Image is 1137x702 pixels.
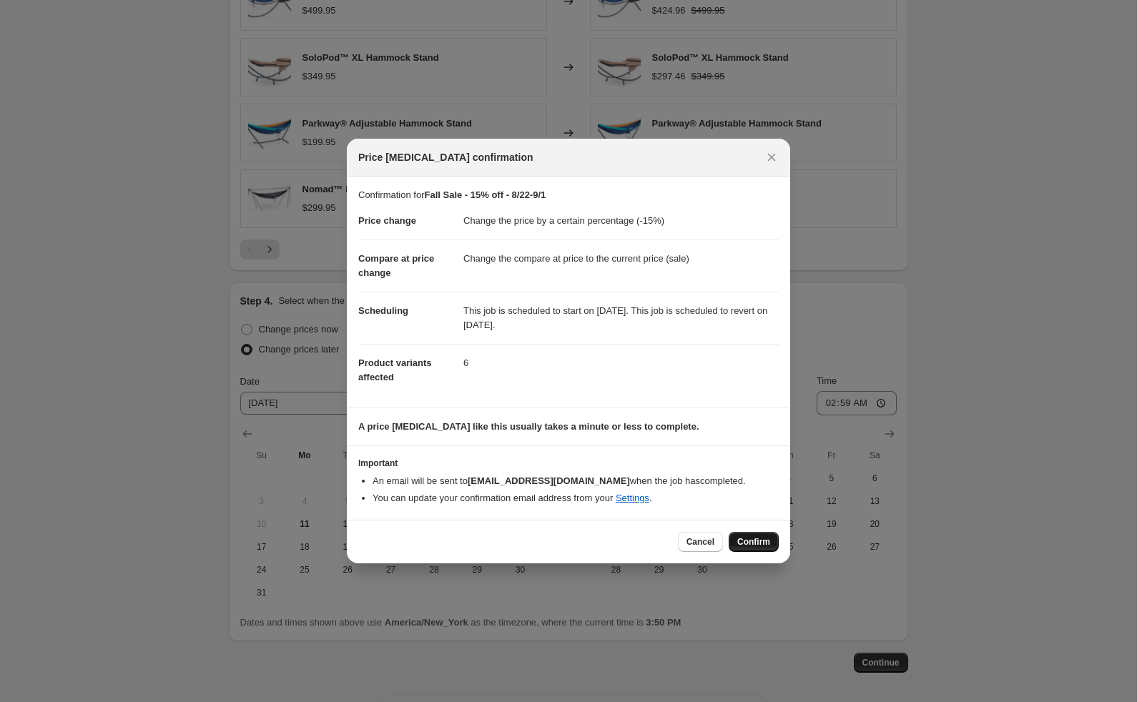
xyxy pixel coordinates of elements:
[358,215,416,226] span: Price change
[616,493,649,503] a: Settings
[686,536,714,548] span: Cancel
[358,188,779,202] p: Confirmation for
[463,292,779,344] dd: This job is scheduled to start on [DATE]. This job is scheduled to revert on [DATE].
[358,421,699,432] b: A price [MEDICAL_DATA] like this usually takes a minute or less to complete.
[463,239,779,277] dd: Change the compare at price to the current price (sale)
[358,253,434,278] span: Compare at price change
[737,536,770,548] span: Confirm
[468,475,630,486] b: [EMAIL_ADDRESS][DOMAIN_NAME]
[762,147,782,167] button: Close
[424,189,546,200] b: Fall Sale - 15% off - 8/22-9/1
[358,357,432,382] span: Product variants affected
[358,458,779,469] h3: Important
[373,474,779,488] li: An email will be sent to when the job has completed .
[358,150,533,164] span: Price [MEDICAL_DATA] confirmation
[358,305,408,316] span: Scheduling
[373,491,779,505] li: You can update your confirmation email address from your .
[678,532,723,552] button: Cancel
[463,344,779,382] dd: 6
[729,532,779,552] button: Confirm
[463,202,779,239] dd: Change the price by a certain percentage (-15%)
